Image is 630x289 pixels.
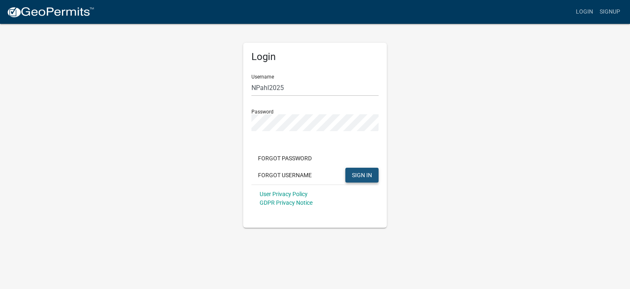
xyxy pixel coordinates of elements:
[251,151,318,166] button: Forgot Password
[352,171,372,178] span: SIGN IN
[251,51,379,63] h5: Login
[260,199,313,206] a: GDPR Privacy Notice
[573,4,596,20] a: Login
[596,4,623,20] a: Signup
[251,168,318,183] button: Forgot Username
[345,168,379,183] button: SIGN IN
[260,191,308,197] a: User Privacy Policy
